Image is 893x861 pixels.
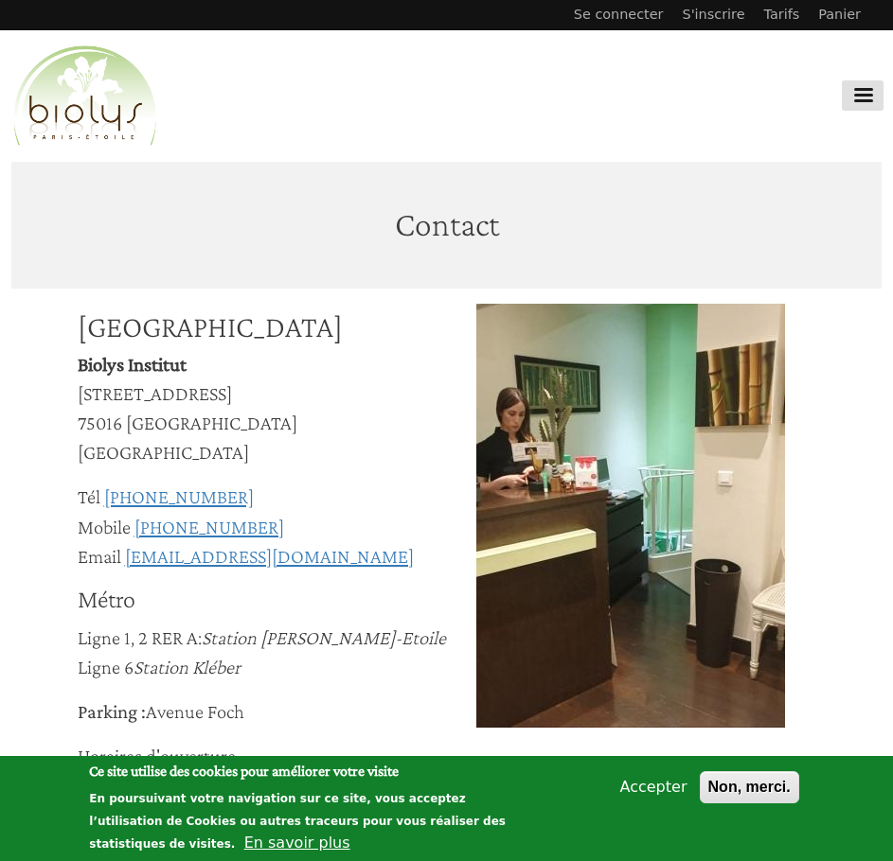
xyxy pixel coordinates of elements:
[89,792,506,851] p: En poursuivant votre navigation sur ce site, vous acceptez l’utilisation de Cookies ou autres tra...
[202,626,446,648] em: Station [PERSON_NAME]-Etoile
[78,585,477,615] h3: Métro
[78,304,477,349] div: [GEOGRAPHIC_DATA]
[9,43,161,150] img: Accueil
[78,482,100,511] div: Tél
[78,623,477,681] p: Ligne 1, 2 RER A: Ligne 6
[125,545,414,567] a: [EMAIL_ADDRESS][DOMAIN_NAME]
[104,485,254,507] a: [PHONE_NUMBER]
[78,741,477,770] div: Horaires d'ouverture
[134,516,284,537] a: [PHONE_NUMBER]
[476,304,785,728] img: Institut Biolys Soins Beauté Paris
[78,541,121,571] div: Email
[613,776,695,799] button: Accepter
[134,656,241,677] em: Station Kléber
[700,771,799,803] button: Non, merci.
[244,832,350,854] button: En savoir plus
[78,382,232,404] span: [STREET_ADDRESS]
[89,761,518,782] h2: Ce site utilise des cookies pour améliorer votre visite
[78,412,122,433] span: 75016
[126,412,297,433] span: [GEOGRAPHIC_DATA]
[78,441,249,463] span: [GEOGRAPHIC_DATA]
[78,353,187,375] span: Biolys Institut
[78,696,477,726] p: Avenue Foch
[78,700,146,722] strong: Parking :
[395,205,499,243] span: Contact
[78,512,131,541] div: Mobile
